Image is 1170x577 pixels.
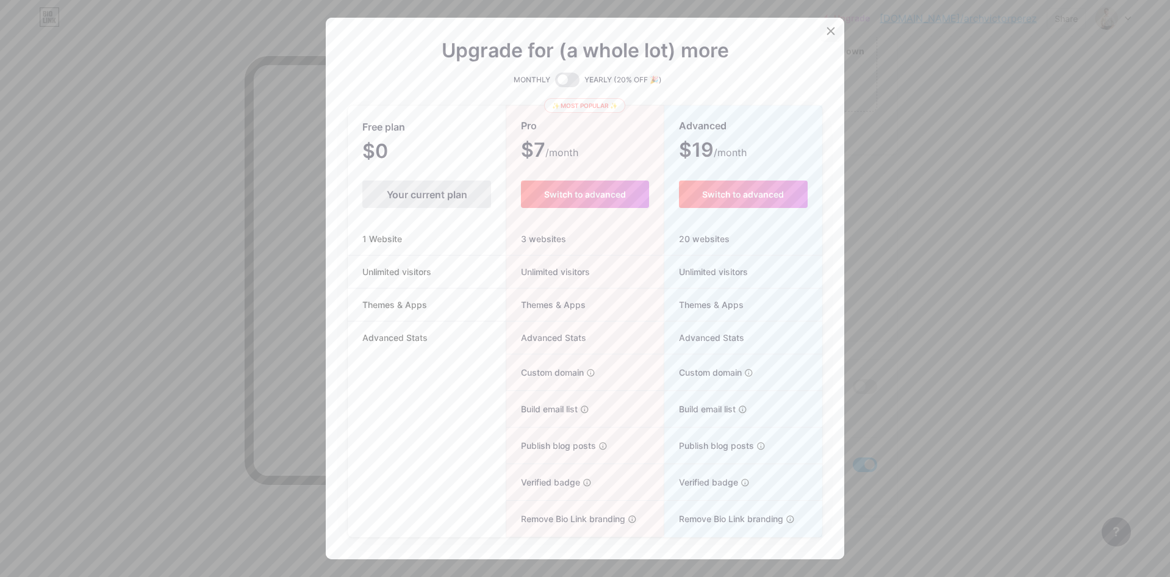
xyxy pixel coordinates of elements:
[506,331,586,344] span: Advanced Stats
[521,143,578,160] span: $7
[506,298,586,311] span: Themes & Apps
[664,439,754,452] span: Publish blog posts
[679,115,727,137] span: Advanced
[506,366,584,379] span: Custom domain
[348,232,417,245] span: 1 Website
[348,331,442,344] span: Advanced Stats
[506,265,590,278] span: Unlimited visitors
[664,476,738,489] span: Verified badge
[521,181,648,208] button: Switch to advanced
[544,98,625,113] div: ✨ Most popular ✨
[506,512,625,525] span: Remove Bio Link branding
[362,116,405,138] span: Free plan
[442,43,729,58] span: Upgrade for (a whole lot) more
[664,331,744,344] span: Advanced Stats
[362,144,421,161] span: $0
[584,74,662,86] span: YEARLY (20% OFF 🎉)
[664,298,744,311] span: Themes & Apps
[679,181,808,208] button: Switch to advanced
[348,298,442,311] span: Themes & Apps
[348,265,446,278] span: Unlimited visitors
[506,439,596,452] span: Publish blog posts
[664,512,783,525] span: Remove Bio Link branding
[545,145,578,160] span: /month
[664,223,822,256] div: 20 websites
[664,265,748,278] span: Unlimited visitors
[714,145,747,160] span: /month
[521,115,537,137] span: Pro
[506,476,580,489] span: Verified badge
[506,403,578,415] span: Build email list
[506,223,663,256] div: 3 websites
[702,189,784,199] span: Switch to advanced
[679,143,747,160] span: $19
[664,403,736,415] span: Build email list
[362,181,491,208] div: Your current plan
[514,74,550,86] span: MONTHLY
[544,189,626,199] span: Switch to advanced
[664,366,742,379] span: Custom domain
